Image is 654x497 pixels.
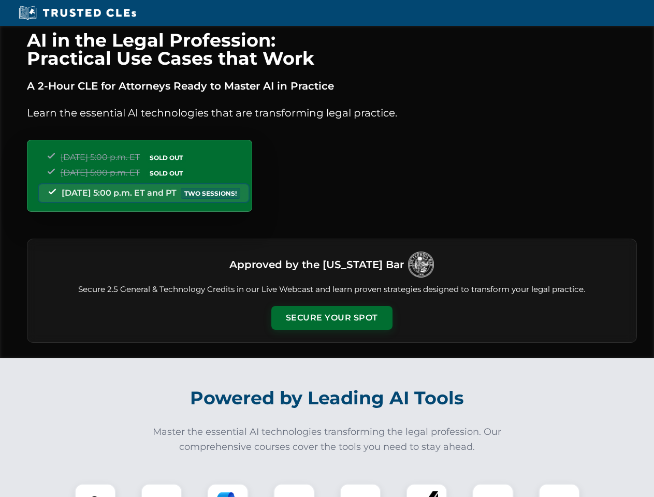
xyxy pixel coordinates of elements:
button: Secure Your Spot [271,306,393,330]
h3: Approved by the [US_STATE] Bar [229,255,404,274]
p: Learn the essential AI technologies that are transforming legal practice. [27,105,637,121]
h1: AI in the Legal Profession: Practical Use Cases that Work [27,31,637,67]
img: Logo [408,252,434,277]
span: [DATE] 5:00 p.m. ET [61,152,140,162]
span: SOLD OUT [146,168,186,179]
span: [DATE] 5:00 p.m. ET [61,168,140,178]
span: SOLD OUT [146,152,186,163]
p: Master the essential AI technologies transforming the legal profession. Our comprehensive courses... [146,425,508,455]
p: Secure 2.5 General & Technology Credits in our Live Webcast and learn proven strategies designed ... [40,284,624,296]
img: Trusted CLEs [16,5,139,21]
p: A 2-Hour CLE for Attorneys Ready to Master AI in Practice [27,78,637,94]
h2: Powered by Leading AI Tools [40,380,614,416]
